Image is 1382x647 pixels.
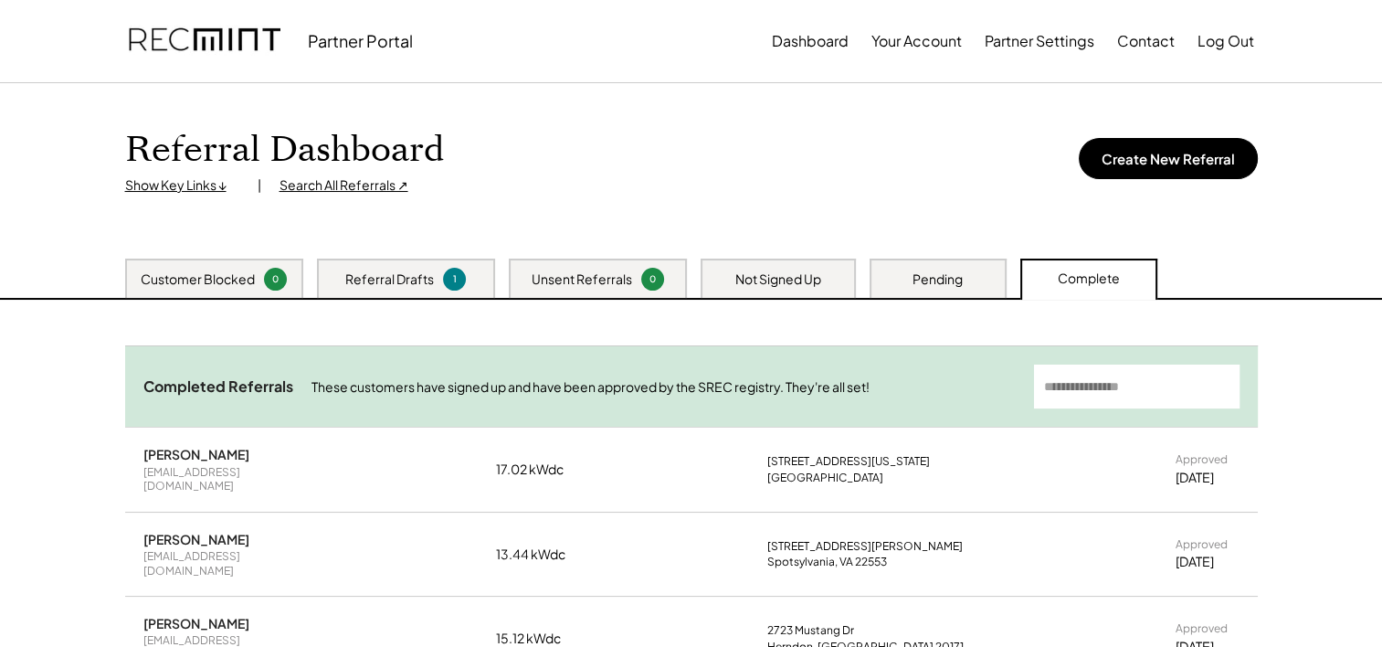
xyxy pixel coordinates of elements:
div: [PERSON_NAME] [143,615,249,631]
div: [STREET_ADDRESS][US_STATE] [767,454,930,469]
div: [GEOGRAPHIC_DATA] [767,471,883,485]
div: 13.44 kWdc [496,546,587,564]
div: 0 [267,272,284,286]
div: [EMAIL_ADDRESS][DOMAIN_NAME] [143,549,317,578]
h1: Referral Dashboard [125,129,444,172]
div: [EMAIL_ADDRESS][DOMAIN_NAME] [143,465,317,493]
button: Dashboard [772,23,849,59]
button: Contact [1117,23,1175,59]
div: Customer Blocked [141,270,255,289]
div: Unsent Referrals [532,270,632,289]
div: Approved [1175,452,1227,467]
button: Partner Settings [985,23,1094,59]
div: 17.02 kWdc [496,461,587,479]
div: These customers have signed up and have been approved by the SREC registry. They're all set! [311,378,1016,397]
button: Your Account [871,23,962,59]
div: 1 [446,272,463,286]
div: Search All Referrals ↗ [280,176,408,195]
div: [DATE] [1175,553,1213,571]
div: Completed Referrals [143,377,293,397]
div: Referral Drafts [345,270,434,289]
div: Approved [1175,537,1227,552]
div: Partner Portal [308,30,413,51]
div: [PERSON_NAME] [143,446,249,462]
div: [STREET_ADDRESS][PERSON_NAME] [767,539,963,554]
div: Approved [1175,621,1227,636]
img: recmint-logotype%403x.png [129,10,280,72]
div: [PERSON_NAME] [143,531,249,547]
div: Pending [913,270,963,289]
div: 0 [644,272,661,286]
div: 2723 Mustang Dr [767,623,854,638]
div: Show Key Links ↓ [125,176,239,195]
div: Spotsylvania, VA 22553 [767,555,887,569]
button: Log Out [1197,23,1254,59]
button: Create New Referral [1079,138,1258,179]
div: | [258,176,261,195]
div: Complete [1058,270,1120,288]
div: [DATE] [1175,469,1213,487]
div: Not Signed Up [735,270,821,289]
